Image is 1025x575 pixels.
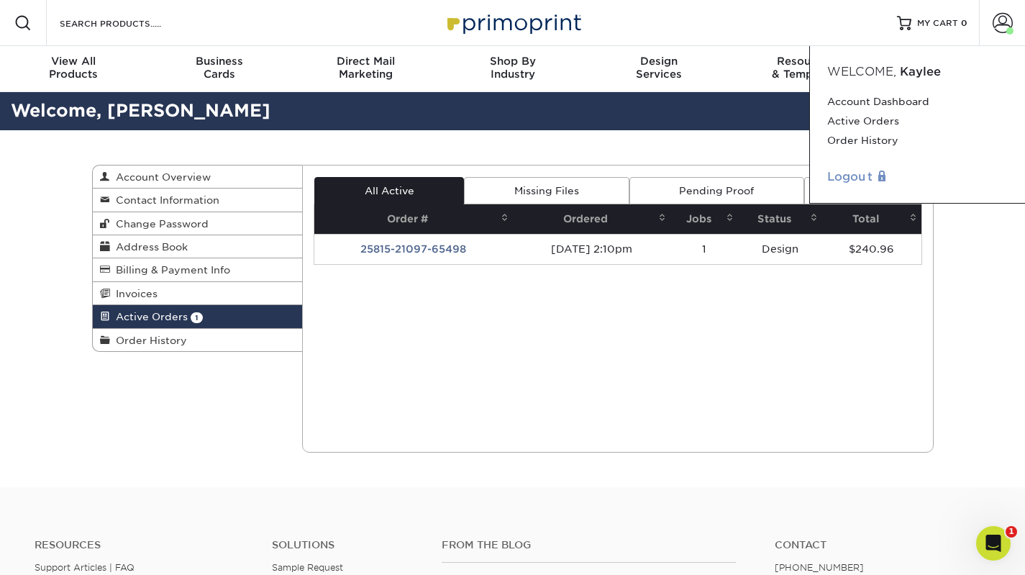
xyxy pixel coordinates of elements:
[191,312,203,323] span: 1
[822,234,921,264] td: $240.96
[272,539,420,551] h4: Solutions
[586,55,732,68] span: Design
[441,7,585,38] img: Primoprint
[961,18,967,28] span: 0
[314,177,464,204] a: All Active
[93,189,303,212] a: Contact Information
[110,241,188,253] span: Address Book
[147,55,293,81] div: Cards
[827,65,896,78] span: Welcome,
[147,46,293,92] a: BusinessCards
[976,526,1011,561] iframe: Intercom live chat
[147,55,293,68] span: Business
[586,55,732,81] div: Services
[442,539,735,551] h4: From the Blog
[93,212,303,235] a: Change Password
[775,539,990,551] a: Contact
[110,288,158,299] span: Invoices
[35,539,250,551] h4: Resources
[827,168,1008,186] a: Logout
[110,335,187,346] span: Order History
[670,234,738,264] td: 1
[293,55,439,81] div: Marketing
[775,562,864,573] a: [PHONE_NUMBER]
[629,177,804,204] a: Pending Proof
[293,55,439,68] span: Direct Mail
[464,177,629,204] a: Missing Files
[439,55,586,81] div: Industry
[732,46,879,92] a: Resources& Templates
[513,234,671,264] td: [DATE] 2:10pm
[822,204,921,234] th: Total
[586,46,732,92] a: DesignServices
[272,562,343,573] a: Sample Request
[439,46,586,92] a: Shop ByIndustry
[93,235,303,258] a: Address Book
[93,305,303,328] a: Active Orders 1
[827,112,1008,131] a: Active Orders
[93,166,303,189] a: Account Overview
[827,131,1008,150] a: Order History
[513,204,671,234] th: Ordered
[110,218,209,230] span: Change Password
[732,55,879,81] div: & Templates
[804,177,921,204] a: QA
[58,14,199,32] input: SEARCH PRODUCTS.....
[93,329,303,351] a: Order History
[439,55,586,68] span: Shop By
[110,311,188,322] span: Active Orders
[93,282,303,305] a: Invoices
[827,92,1008,112] a: Account Dashboard
[738,234,822,264] td: Design
[738,204,822,234] th: Status
[314,204,513,234] th: Order #
[293,46,439,92] a: Direct MailMarketing
[93,258,303,281] a: Billing & Payment Info
[110,194,219,206] span: Contact Information
[110,171,211,183] span: Account Overview
[1006,526,1017,538] span: 1
[900,65,941,78] span: Kaylee
[917,17,958,30] span: MY CART
[732,55,879,68] span: Resources
[670,204,738,234] th: Jobs
[4,531,122,570] iframe: Google Customer Reviews
[314,234,513,264] td: 25815-21097-65498
[110,264,230,276] span: Billing & Payment Info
